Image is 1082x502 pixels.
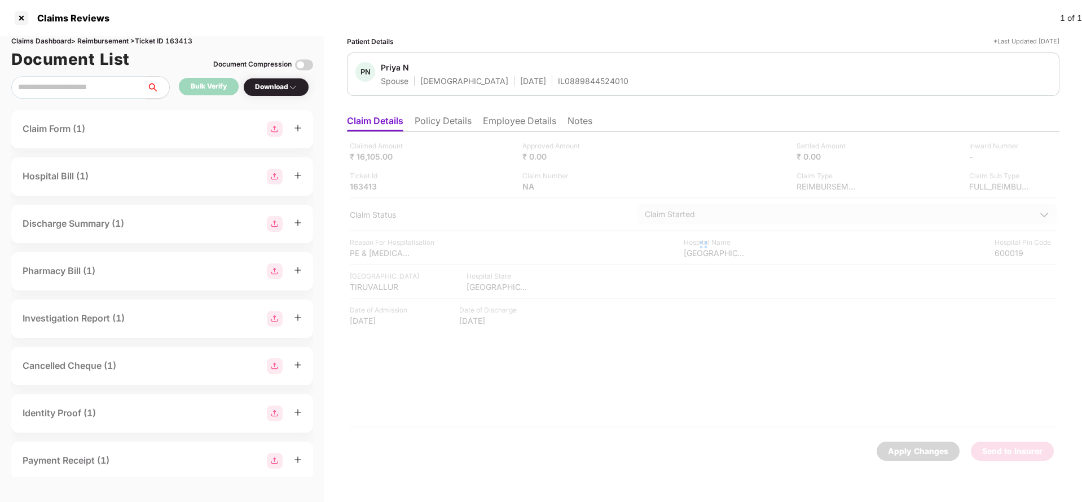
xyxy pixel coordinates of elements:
[267,358,283,374] img: svg+xml;base64,PHN2ZyBpZD0iR3JvdXBfMjg4MTMiIGRhdGEtbmFtZT0iR3JvdXAgMjg4MTMiIHhtbG5zPSJodHRwOi8vd3...
[267,406,283,421] img: svg+xml;base64,PHN2ZyBpZD0iR3JvdXBfMjg4MTMiIGRhdGEtbmFtZT0iR3JvdXAgMjg4MTMiIHhtbG5zPSJodHRwOi8vd3...
[483,115,556,131] li: Employee Details
[267,453,283,469] img: svg+xml;base64,PHN2ZyBpZD0iR3JvdXBfMjg4MTMiIGRhdGEtbmFtZT0iR3JvdXAgMjg4MTMiIHhtbG5zPSJodHRwOi8vd3...
[568,115,592,131] li: Notes
[267,263,283,279] img: svg+xml;base64,PHN2ZyBpZD0iR3JvdXBfMjg4MTMiIGRhdGEtbmFtZT0iR3JvdXAgMjg4MTMiIHhtbG5zPSJodHRwOi8vd3...
[381,76,408,86] div: Spouse
[30,12,109,24] div: Claims Reviews
[294,408,302,416] span: plus
[295,56,313,74] img: svg+xml;base64,PHN2ZyBpZD0iVG9nZ2xlLTMyeDMyIiB4bWxucz0iaHR0cDovL3d3dy53My5vcmcvMjAwMC9zdmciIHdpZH...
[11,36,313,47] div: Claims Dashboard > Reimbursement > Ticket ID 163413
[993,36,1059,47] div: *Last Updated [DATE]
[255,82,297,93] div: Download
[267,311,283,327] img: svg+xml;base64,PHN2ZyBpZD0iR3JvdXBfMjg4MTMiIGRhdGEtbmFtZT0iR3JvdXAgMjg4MTMiIHhtbG5zPSJodHRwOi8vd3...
[23,169,89,183] div: Hospital Bill (1)
[23,359,116,373] div: Cancelled Cheque (1)
[23,311,125,325] div: Investigation Report (1)
[415,115,472,131] li: Policy Details
[288,83,297,92] img: svg+xml;base64,PHN2ZyBpZD0iRHJvcGRvd24tMzJ4MzIiIHhtbG5zPSJodHRwOi8vd3d3LnczLm9yZy8yMDAwL3N2ZyIgd2...
[11,47,130,72] h1: Document List
[294,171,302,179] span: plus
[191,81,227,92] div: Bulk Verify
[267,169,283,184] img: svg+xml;base64,PHN2ZyBpZD0iR3JvdXBfMjg4MTMiIGRhdGEtbmFtZT0iR3JvdXAgMjg4MTMiIHhtbG5zPSJodHRwOi8vd3...
[213,59,292,70] div: Document Compression
[146,83,169,92] span: search
[347,36,394,47] div: Patient Details
[347,115,403,131] li: Claim Details
[294,456,302,464] span: plus
[420,76,508,86] div: [DEMOGRAPHIC_DATA]
[294,219,302,227] span: plus
[381,62,409,73] div: Priya N
[146,76,170,99] button: search
[1060,12,1082,24] div: 1 of 1
[267,121,283,137] img: svg+xml;base64,PHN2ZyBpZD0iR3JvdXBfMjg4MTMiIGRhdGEtbmFtZT0iR3JvdXAgMjg4MTMiIHhtbG5zPSJodHRwOi8vd3...
[294,124,302,132] span: plus
[23,217,124,231] div: Discharge Summary (1)
[23,122,85,136] div: Claim Form (1)
[355,62,375,82] div: PN
[558,76,628,86] div: IL0889844524010
[294,361,302,369] span: plus
[23,264,95,278] div: Pharmacy Bill (1)
[23,406,96,420] div: Identity Proof (1)
[267,216,283,232] img: svg+xml;base64,PHN2ZyBpZD0iR3JvdXBfMjg4MTMiIGRhdGEtbmFtZT0iR3JvdXAgMjg4MTMiIHhtbG5zPSJodHRwOi8vd3...
[23,453,109,468] div: Payment Receipt (1)
[520,76,546,86] div: [DATE]
[294,314,302,322] span: plus
[294,266,302,274] span: plus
